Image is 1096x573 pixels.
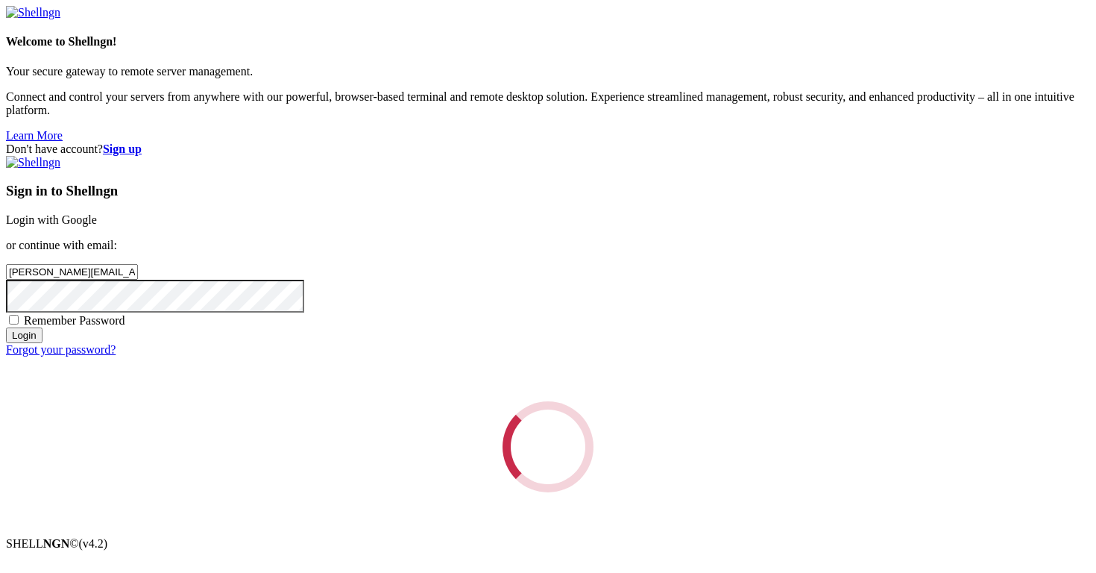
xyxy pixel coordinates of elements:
span: Remember Password [24,314,125,327]
div: Don't have account? [6,143,1090,156]
input: Email address [6,264,138,280]
img: Shellngn [6,6,60,19]
input: Remember Password [9,315,19,325]
b: NGN [43,537,70,550]
p: Connect and control your servers from anywhere with our powerful, browser-based terminal and remo... [6,90,1090,117]
h3: Sign in to Shellngn [6,183,1090,199]
img: Shellngn [6,156,60,169]
p: or continue with email: [6,239,1090,252]
h4: Welcome to Shellngn! [6,35,1090,48]
a: Learn More [6,129,63,142]
span: 4.2.0 [79,537,108,550]
a: Sign up [103,143,142,155]
a: Forgot your password? [6,343,116,356]
a: Login with Google [6,213,97,226]
input: Login [6,328,42,343]
p: Your secure gateway to remote server management. [6,65,1090,78]
span: SHELL © [6,537,107,550]
div: Loading... [485,384,611,510]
